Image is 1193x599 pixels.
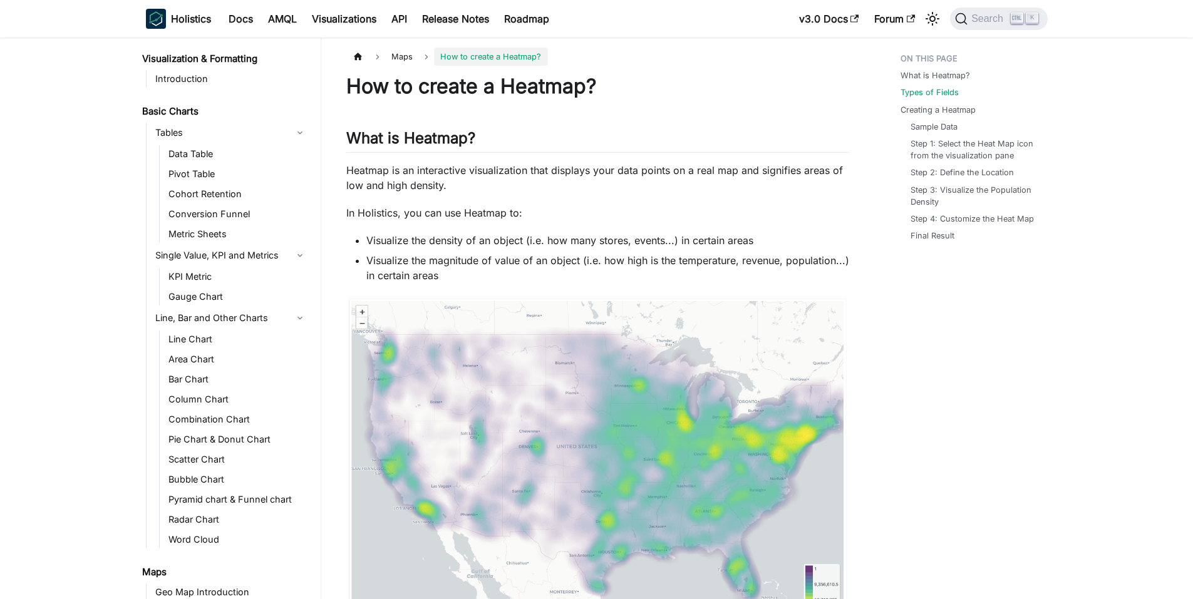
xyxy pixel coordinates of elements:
a: Area Chart [165,351,310,368]
a: Radar Chart [165,511,310,528]
a: Creating a Heatmap [901,104,976,116]
a: Word Cloud [165,531,310,548]
a: Step 3: Visualize the Population Density [911,184,1035,208]
a: Scatter Chart [165,451,310,468]
img: Holistics [146,9,166,29]
a: Tables [152,123,310,143]
a: Final Result [911,230,954,242]
a: Introduction [152,70,310,88]
kbd: K [1026,13,1038,24]
a: Roadmap [497,9,557,29]
a: Metric Sheets [165,225,310,243]
a: Cohort Retention [165,185,310,203]
a: API [384,9,415,29]
a: Maps [138,563,310,581]
a: Column Chart [165,391,310,408]
span: Search [968,13,1011,24]
a: AMQL [261,9,304,29]
a: Release Notes [415,9,497,29]
nav: Breadcrumbs [346,48,850,66]
a: Pyramid chart & Funnel chart [165,491,310,508]
a: What is Heatmap? [901,69,970,81]
a: Data Table [165,145,310,163]
a: Pie Chart & Donut Chart [165,431,310,448]
a: Single Value, KPI and Metrics [152,245,310,265]
b: Holistics [171,11,211,26]
button: Search (Ctrl+K) [950,8,1047,30]
a: Step 1: Select the Heat Map icon from the visualization pane [911,138,1035,161]
a: Forum [867,9,922,29]
a: Line Chart [165,330,310,348]
li: Visualize the magnitude of value of an object (i.e. how high is the temperature, revenue, populat... [366,253,850,283]
a: Visualizations [304,9,384,29]
a: v3.0 Docs [792,9,867,29]
li: Visualize the density of an object (i.e. how many stores, events...) in certain areas [366,233,850,248]
a: Types of Fields [901,86,959,98]
a: Bar Chart [165,371,310,388]
span: Maps [385,48,419,66]
a: Gauge Chart [165,288,310,305]
h1: How to create a Heatmap? [346,74,850,99]
a: Home page [346,48,370,66]
a: Step 2: Define the Location [911,166,1014,178]
a: Step 4: Customize the Heat Map [911,213,1034,225]
a: Bubble Chart [165,471,310,488]
a: Conversion Funnel [165,205,310,223]
a: Pivot Table [165,165,310,183]
a: Basic Charts [138,103,310,120]
button: Switch between dark and light mode (currently light mode) [922,9,943,29]
p: In Holistics, you can use Heatmap to: [346,205,850,220]
span: How to create a Heatmap? [434,48,547,66]
a: Docs [221,9,261,29]
a: HolisticsHolistics [146,9,211,29]
p: Heatmap is an interactive visualization that displays your data points on a real map and signifie... [346,163,850,193]
a: Combination Chart [165,411,310,428]
a: Line, Bar and Other Charts [152,308,310,328]
a: Sample Data [911,121,958,133]
h2: What is Heatmap? [346,129,850,153]
a: KPI Metric [165,268,310,285]
a: Visualization & Formatting [138,50,310,68]
nav: Docs sidebar [133,38,321,599]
